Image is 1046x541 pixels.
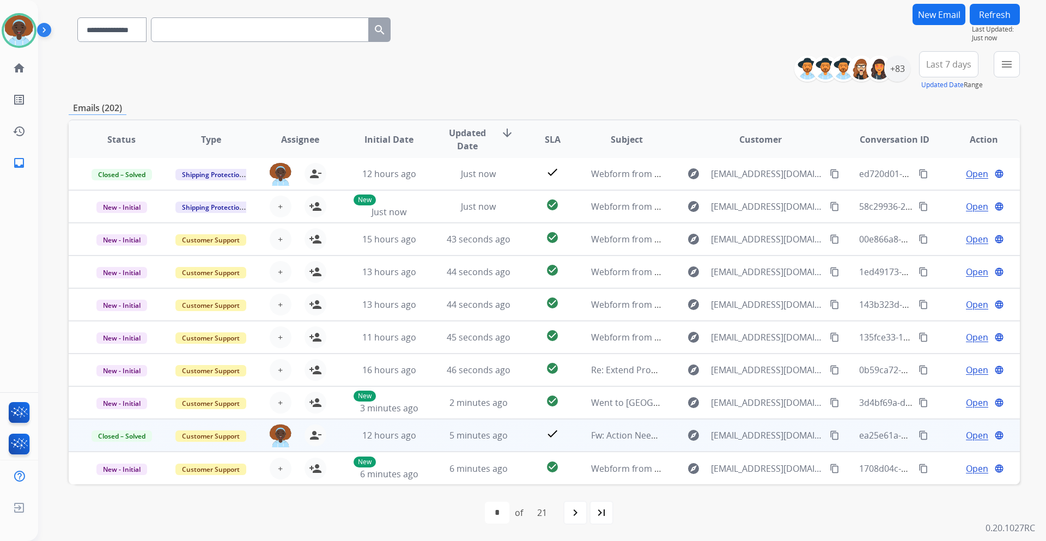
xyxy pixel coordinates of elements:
span: + [278,233,283,246]
span: Closed – Solved [92,430,152,442]
div: of [515,506,523,519]
p: New [354,391,376,402]
mat-icon: person_remove [309,167,322,180]
mat-icon: person_add [309,331,322,344]
mat-icon: content_copy [830,365,840,375]
span: + [278,200,283,213]
span: Shipping Protection [175,202,250,213]
span: 46 seconds ago [447,364,510,376]
span: [EMAIL_ADDRESS][DOMAIN_NAME] [711,429,823,442]
button: + [270,458,291,479]
mat-icon: person_add [309,298,322,311]
span: [EMAIL_ADDRESS][DOMAIN_NAME] [711,167,823,180]
span: 15 hours ago [362,233,416,245]
mat-icon: language [994,267,1004,277]
button: Refresh [970,4,1020,25]
mat-icon: content_copy [830,332,840,342]
mat-icon: content_copy [830,169,840,179]
span: Re: Extend Product Protection Confirmation [591,364,772,376]
p: New [354,457,376,467]
span: Open [966,167,988,180]
span: 0b59ca72-0c37-436c-bb48-ec38803606e3 [859,364,1026,376]
mat-icon: language [994,300,1004,309]
mat-icon: explore [687,167,700,180]
span: 12 hours ago [362,429,416,441]
span: 135fce33-12e3-4706-b424-9d2a357065b4 [859,331,1026,343]
mat-icon: content_copy [919,365,928,375]
span: Webform from [EMAIL_ADDRESS][DOMAIN_NAME] on [DATE] [591,168,838,180]
mat-icon: check [546,166,559,179]
span: 1ed49173-beb7-4880-b895-91784c8b57d7 [859,266,1030,278]
span: Customer [739,133,782,146]
span: Open [966,331,988,344]
div: +83 [884,56,910,82]
span: Webform from [EMAIL_ADDRESS][DOMAIN_NAME] on [DATE] [591,463,838,475]
mat-icon: content_copy [919,202,928,211]
mat-icon: history [13,125,26,138]
mat-icon: explore [687,331,700,344]
span: Webform from [EMAIL_ADDRESS][DOMAIN_NAME] on [DATE] [591,233,838,245]
span: [EMAIL_ADDRESS][DOMAIN_NAME] [711,265,823,278]
span: 58c29936-2121-4dbe-a4b9-f442cc339bb3 [859,200,1026,212]
span: 00e866a8-d098-4277-93bd-ec311578d758 [859,233,1029,245]
mat-icon: check_circle [546,198,559,211]
mat-icon: content_copy [919,430,928,440]
mat-icon: language [994,365,1004,375]
mat-icon: explore [687,200,700,213]
mat-icon: content_copy [830,398,840,408]
span: Customer Support [175,267,246,278]
mat-icon: last_page [595,506,608,519]
mat-icon: person_add [309,200,322,213]
mat-icon: language [994,430,1004,440]
span: 16 hours ago [362,364,416,376]
span: New - Initial [96,202,147,213]
span: + [278,363,283,376]
span: ed720d01-5f28-4e21-9e3b-6233821cef2f [859,168,1021,180]
mat-icon: check_circle [546,264,559,277]
span: 2 minutes ago [449,397,508,409]
span: 43 seconds ago [447,233,510,245]
button: + [270,294,291,315]
span: 44 seconds ago [447,299,510,311]
span: + [278,396,283,409]
mat-icon: person_add [309,233,322,246]
div: 21 [528,502,556,524]
mat-icon: check_circle [546,394,559,408]
span: + [278,462,283,475]
span: New - Initial [96,300,147,311]
span: Fw: Action Needed - Your Repair Order with Brilliant Earth [591,429,827,441]
span: New - Initial [96,464,147,475]
mat-icon: content_copy [919,398,928,408]
img: agent-avatar [270,424,291,447]
mat-icon: content_copy [919,300,928,309]
th: Action [931,120,1020,159]
mat-icon: language [994,398,1004,408]
mat-icon: content_copy [919,267,928,277]
mat-icon: language [994,169,1004,179]
mat-icon: inbox [13,156,26,169]
mat-icon: explore [687,363,700,376]
span: Just now [461,168,496,180]
mat-icon: check [546,427,559,440]
mat-icon: explore [687,233,700,246]
span: Range [921,80,983,89]
span: Assignee [281,133,319,146]
span: Webform from [EMAIL_ADDRESS][DOMAIN_NAME] on [DATE] [591,200,838,212]
mat-icon: person_remove [309,429,322,442]
span: Customer Support [175,398,246,409]
span: Customer Support [175,234,246,246]
mat-icon: list_alt [13,93,26,106]
p: Emails (202) [69,101,126,115]
mat-icon: check_circle [546,329,559,342]
span: 6 minutes ago [360,468,418,480]
mat-icon: person_add [309,462,322,475]
span: 5 minutes ago [449,429,508,441]
span: 11 hours ago [362,331,416,343]
span: 3 minutes ago [360,402,418,414]
mat-icon: home [13,62,26,75]
button: Last 7 days [919,51,978,77]
p: New [354,194,376,205]
span: Open [966,363,988,376]
mat-icon: person_add [309,396,322,409]
mat-icon: explore [687,298,700,311]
